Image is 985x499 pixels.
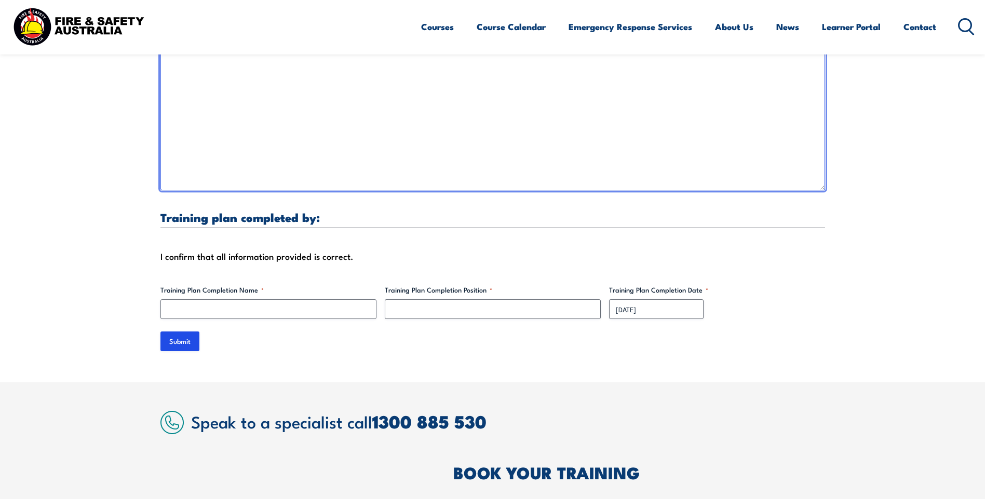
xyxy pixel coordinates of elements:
label: Training Plan Completion Date [609,285,825,295]
a: Courses [421,13,454,40]
label: Training Plan Completion Position [385,285,601,295]
div: I confirm that all information provided is correct. [160,248,825,264]
a: Contact [903,13,936,40]
h3: Training plan completed by: [160,211,825,223]
h2: BOOK YOUR TRAINING [453,465,825,479]
a: News [776,13,799,40]
a: Course Calendar [477,13,546,40]
label: Training Plan Completion Name [160,285,376,295]
h2: Speak to a specialist call [191,412,825,431]
a: Emergency Response Services [569,13,692,40]
a: About Us [715,13,753,40]
a: Learner Portal [822,13,881,40]
a: 1300 885 530 [372,407,487,435]
input: Submit [160,331,199,351]
input: dd/mm/yyyy [609,299,704,319]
